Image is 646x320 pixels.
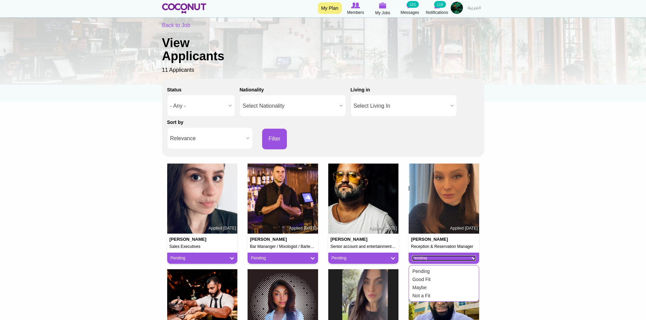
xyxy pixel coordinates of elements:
label: Living in [351,86,370,93]
span: My Jobs [375,9,390,16]
h1: View Applicants [162,36,247,63]
h5: Bar Mananger / Mixologist / Bartender [250,244,316,249]
a: Pending [412,255,476,261]
span: Notifications [426,9,448,16]
a: Notifications Notifications 118 [424,2,451,16]
img: Sergey Karchebny's picture [248,164,318,234]
a: Maybe [411,283,468,292]
span: Members [347,9,364,16]
span: Messages [400,9,419,16]
a: Browse Members Members [342,2,369,16]
h5: Reception & Reservation Manager [411,244,477,249]
a: Pending [251,255,315,261]
a: My Plan [318,2,342,14]
span: - Any - [170,95,226,117]
img: Browse Members [351,2,360,8]
label: Status [167,86,182,93]
a: Good Fit [411,275,468,283]
h4: [PERSON_NAME] [411,237,450,242]
img: Notifications [434,2,440,8]
small: 118 [434,1,446,8]
a: Pending [332,255,395,261]
h4: [PERSON_NAME] [331,237,370,242]
img: My Jobs [379,2,387,8]
h5: Senior account and entertainment manager [331,244,396,249]
a: Messages Messages 101 [396,2,424,16]
img: Hasan Hijjawi's picture [328,164,399,234]
img: Milka Ciric's picture [167,164,238,234]
img: Messages [407,2,413,8]
span: Select Living In [354,95,448,117]
span: Select Nationality [243,95,337,117]
small: 101 [407,1,418,8]
a: Not a Fit [411,292,468,300]
h5: Sales Executives [170,244,235,249]
img: Aleksandra Cveticanin's picture [409,164,479,234]
a: العربية [464,2,484,15]
a: My Jobs My Jobs [369,2,396,16]
a: Pending [171,255,234,261]
div: 11 Applicants [162,22,484,74]
span: Relevance [170,128,243,149]
label: Nationality [240,86,264,93]
label: Sort by [167,119,183,126]
a: Pending [411,267,468,275]
h4: [PERSON_NAME] [250,237,289,242]
img: Home [162,3,207,14]
a: Back to Job [162,22,191,28]
button: Filter [262,129,287,149]
h4: [PERSON_NAME] [170,237,209,242]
